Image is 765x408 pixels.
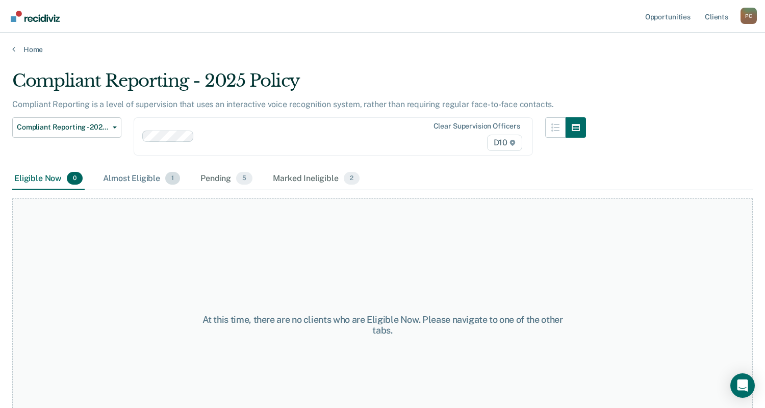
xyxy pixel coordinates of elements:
[17,123,109,132] span: Compliant Reporting - 2025 Policy
[741,8,757,24] button: Profile dropdown button
[730,373,755,398] div: Open Intercom Messenger
[12,168,85,190] div: Eligible Now0
[198,168,254,190] div: Pending5
[344,172,360,185] span: 2
[67,172,83,185] span: 0
[487,135,522,151] span: D10
[236,172,252,185] span: 5
[101,168,182,190] div: Almost Eligible1
[12,99,554,109] p: Compliant Reporting is a level of supervision that uses an interactive voice recognition system, ...
[741,8,757,24] div: P C
[198,314,568,336] div: At this time, there are no clients who are Eligible Now. Please navigate to one of the other tabs.
[12,117,121,138] button: Compliant Reporting - 2025 Policy
[11,11,60,22] img: Recidiviz
[12,45,753,54] a: Home
[433,122,520,131] div: Clear supervision officers
[12,70,586,99] div: Compliant Reporting - 2025 Policy
[165,172,180,185] span: 1
[271,168,362,190] div: Marked Ineligible2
